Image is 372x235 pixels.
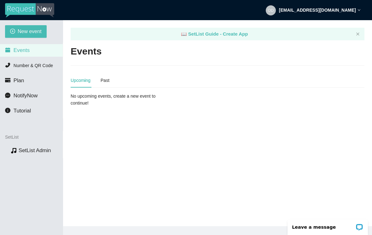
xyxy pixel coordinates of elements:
div: No upcoming events, create a new event to continue! [71,93,165,106]
span: NotifyNow [14,93,38,99]
span: Tutorial [14,108,31,114]
span: Events [14,47,30,53]
span: calendar [5,47,10,53]
h2: Events [71,45,102,58]
span: plus-circle [10,29,15,35]
iframe: LiveChat chat widget [283,215,372,235]
button: close [356,32,360,36]
span: New event [18,27,42,35]
span: info-circle [5,108,10,113]
img: RequestNow [5,3,54,18]
div: Past [101,77,109,84]
span: down [357,9,361,12]
button: plus-circleNew event [5,25,47,38]
span: Plan [14,77,24,83]
a: SetList Admin [19,147,51,153]
a: laptop SetList Guide - Create App [181,31,248,37]
span: Number & QR Code [14,63,53,68]
span: laptop [181,31,187,37]
span: phone [5,62,10,68]
img: bc7292c8c494ec28e4d9bb16b4cea365 [266,5,276,15]
span: message [5,93,10,98]
span: credit-card [5,77,10,83]
strong: [EMAIL_ADDRESS][DOMAIN_NAME] [279,8,356,13]
div: Upcoming [71,77,90,84]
